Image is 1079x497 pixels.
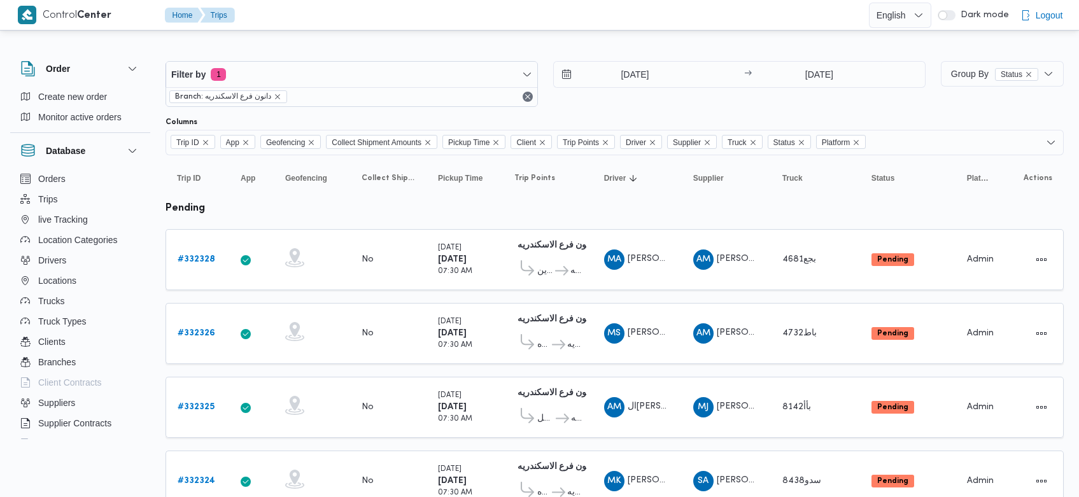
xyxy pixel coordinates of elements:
small: [DATE] [438,466,462,473]
span: Supplier [693,173,724,183]
small: 07:30 AM [438,416,472,423]
button: Truck [777,168,854,188]
span: Supplier [667,135,717,149]
div: → [744,70,752,79]
span: Pending [871,327,914,340]
span: Platform [822,136,850,150]
span: Collect Shipment Amounts [326,135,437,149]
input: Press the down key to open a popover containing a calendar. [756,62,882,87]
button: Geofencing [280,168,344,188]
span: Trips [38,192,58,207]
b: # 332326 [178,329,215,337]
span: Geofencing [266,136,305,150]
small: [DATE] [438,392,462,399]
button: App [236,168,267,188]
span: Pickup Time [448,136,490,150]
button: Actions [1031,249,1052,270]
b: دانون فرع الاسكندريه [518,389,595,397]
span: دانون فرع الاسكندريه [570,263,581,279]
div: No [362,254,374,265]
span: Trip Points [557,135,615,149]
span: Dark mode [956,10,1009,20]
span: AM [696,323,710,344]
div: Order [10,87,150,132]
div: Muhammad Jmuaah Dsaoqai Bsaioni [693,397,714,417]
button: remove selected entity [1025,71,1033,78]
span: Collect Shipment Amounts [332,136,421,150]
span: [PERSON_NAME] [717,476,789,484]
button: Remove Status from selection in this group [798,139,805,146]
h3: Database [46,143,85,158]
span: Geofencing [260,135,321,149]
img: X8yXhbKr1z7QwAAAABJRU5ErkJggg== [18,6,36,24]
b: [DATE] [438,255,467,263]
b: # 332328 [178,255,215,263]
span: Truck [728,136,747,150]
span: Create new order [38,89,107,104]
span: Admin [967,403,994,411]
div: No [362,328,374,339]
span: Platform [967,173,989,183]
span: Logout [1036,8,1063,23]
span: App [241,173,255,183]
span: ال[PERSON_NAME] [628,402,709,410]
span: Monitor active orders [38,109,122,125]
span: Driver; Sorted in descending order [604,173,626,183]
span: دانون فرع الاسكندريه [567,337,581,353]
input: Press the down key to open a popover containing a calendar. [554,62,698,87]
h3: Order [46,61,70,76]
span: Client Contracts [38,375,102,390]
span: Truck [782,173,803,183]
span: [PERSON_NAME] [PERSON_NAME] [628,255,775,263]
div: Muhammad Sbhai Muhammad Isamaail [604,323,624,344]
small: 07:30 AM [438,268,472,275]
span: Truck [722,135,763,149]
button: Trips [15,189,145,209]
span: Admin [967,477,994,485]
button: Remove Trip ID from selection in this group [202,139,209,146]
button: Remove Collect Shipment Amounts from selection in this group [424,139,432,146]
button: Remove Client from selection in this group [539,139,546,146]
span: MK [607,471,621,491]
div: Database [10,169,150,444]
span: Collect Shipment Amounts [362,173,415,183]
button: Truck Types [15,311,145,332]
b: # 332325 [178,403,215,411]
span: Pickup Time [438,173,483,183]
span: اول المنتزه [537,337,550,353]
button: Remove Driver from selection in this group [649,139,656,146]
button: Filter by1 active filters [166,62,537,87]
b: دانون فرع الاسكندريه [518,463,595,471]
span: Trip ID [177,173,201,183]
button: Trucks [15,291,145,311]
b: Pending [877,330,908,337]
span: بجع4681 [782,255,816,263]
span: Suppliers [38,395,75,410]
b: Pending [877,403,908,411]
button: Locations [15,270,145,291]
b: [DATE] [438,477,467,485]
button: Home [165,8,203,23]
span: Pickup Time [442,135,505,149]
button: Trips [201,8,235,23]
span: Driver [626,136,646,150]
button: Actions [1031,323,1052,344]
span: Trip ID [171,135,215,149]
a: #332325 [178,400,215,415]
button: Pickup Time [433,168,497,188]
b: Center [77,11,111,20]
a: #332324 [178,473,215,489]
span: Trip ID [176,136,199,150]
span: Clients [38,334,66,349]
span: App [226,136,239,150]
span: Supplier [673,136,701,150]
span: Status [1001,69,1022,80]
button: Platform [962,168,994,188]
small: [DATE] [438,318,462,325]
span: Trip Points [563,136,599,150]
button: Logout [1015,3,1068,28]
span: Supplier Contracts [38,416,111,431]
span: [PERSON_NAME] [PERSON_NAME] السيد [717,255,887,263]
button: Client Contracts [15,372,145,393]
span: Branch: دانون فرع الاسكندريه [175,91,271,102]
